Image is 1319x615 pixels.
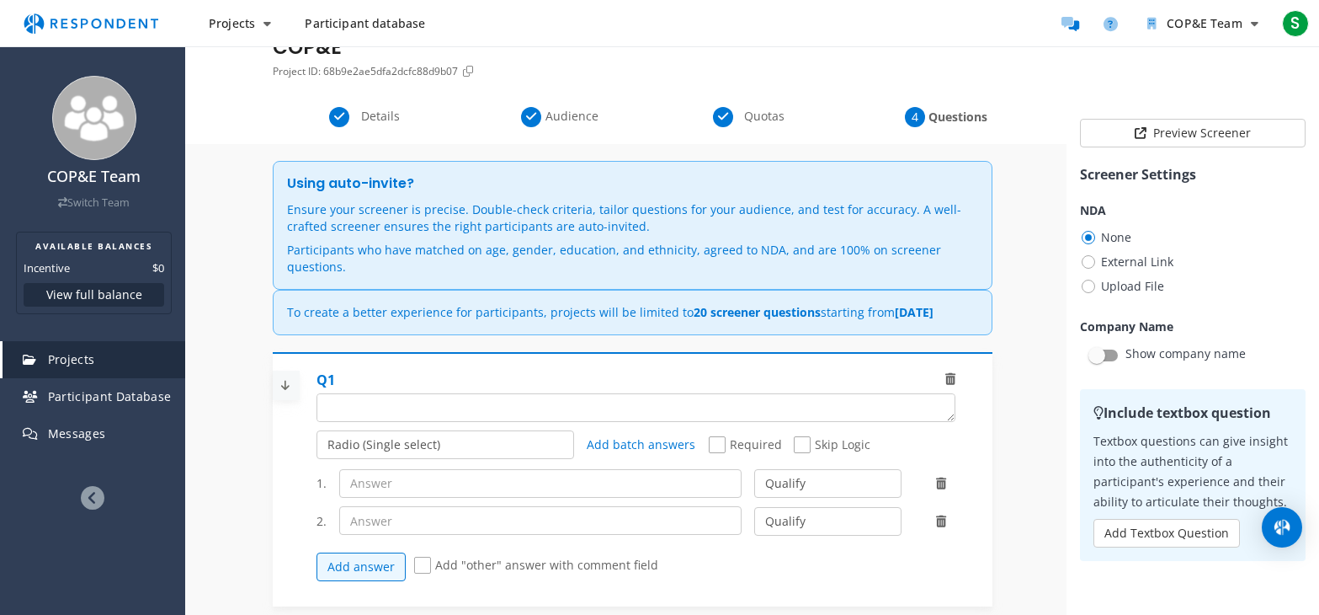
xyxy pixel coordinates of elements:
h2: Include textbox question [1093,403,1292,423]
h1: Screener Settings [1080,164,1306,184]
dd: $0 [152,259,164,276]
span: 2. [316,513,327,530]
div: Summary [1040,107,1232,127]
button: S [1279,8,1312,39]
p: Show company name [1125,344,1246,364]
p: Participants who have matched on age, gender, education, and ethnicity, agreed to NDA, and are 10... [287,242,981,275]
span: Add "other" answer with comment field [414,557,658,577]
button: View full balance [24,283,164,307]
span: Details [353,108,408,125]
span: Quotas [737,108,792,125]
span: External Link [1080,252,1173,272]
section: Balance summary [16,232,172,314]
span: None [1080,227,1131,248]
textarea: Which of the following categories best describes your firm's total assets under management (AUM)? [317,394,955,421]
span: Projects [48,351,95,367]
h4: COP&E Team [11,168,177,185]
strong: [DATE] [895,304,933,320]
h2: AVAILABLE BALANCES [24,239,164,253]
a: Help and support [1093,7,1127,40]
p: To create a better experience for participants, projects will be limited to starting from [287,304,933,321]
span: Required [709,436,782,457]
div: Audience [465,107,657,127]
h3: Using auto-invite? [287,175,792,191]
span: Participant database [305,15,425,31]
a: Switch Team [58,195,130,210]
span: Participant Database [48,388,172,404]
span: Messages [48,425,106,441]
button: COP&E Team [1134,8,1272,39]
p: Ensure your screener is precise. Double-check criteria, tailor questions for your audience, and t... [287,201,981,235]
div: Questions [848,107,1040,127]
span: 1. [316,475,327,492]
h1: COP&E [273,36,476,60]
span: Add batch answers [587,436,695,452]
span: Questions [928,109,984,126]
h1: NDA [1080,201,1306,219]
button: Projects [195,8,285,39]
h1: Company Name [1080,318,1306,335]
a: Add batch answers [587,436,696,453]
input: Answer [339,469,742,498]
strong: 20 screener questions [694,304,821,320]
input: Answer [339,506,742,535]
button: Preview Screener [1080,119,1306,147]
div: Quotas [657,107,848,127]
div: Details [273,107,465,127]
dt: Incentive [24,259,70,276]
button: Add Textbox Question [1093,519,1240,548]
a: Participant database [291,8,439,39]
p: Textbox questions can give insight into the authenticity of a participant's experience and their ... [1093,431,1292,512]
div: Q1 [316,371,335,390]
span: Upload File [1080,276,1164,297]
span: Skip Logic [794,436,870,457]
img: respondent-logo.png [13,8,168,40]
a: Message participants [1053,7,1087,40]
button: Add answer [316,553,406,581]
span: S [1282,10,1309,37]
div: Open Intercom Messenger [1262,507,1302,548]
span: Projects [209,15,255,31]
span: Project ID: 68b9e2ae5dfa2dcfc88d9b07 [273,64,458,78]
span: Audience [545,108,600,125]
img: team_avatar_256.png [52,76,136,160]
span: COP&E Team [1167,15,1242,31]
